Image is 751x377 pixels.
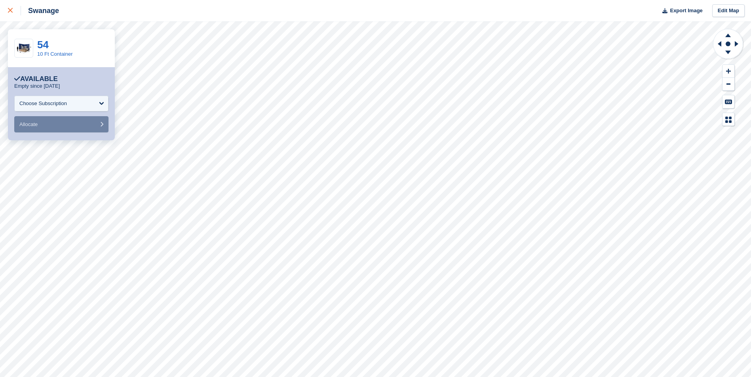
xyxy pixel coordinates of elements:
a: Edit Map [712,4,745,17]
a: 54 [37,39,49,51]
span: Export Image [670,7,702,15]
a: 10 Ft Container [37,51,73,57]
button: Allocate [14,116,108,132]
div: Choose Subscription [19,100,67,107]
button: Zoom In [722,65,734,78]
p: Empty since [DATE] [14,83,60,89]
button: Export Image [658,4,703,17]
span: Allocate [19,121,38,127]
div: Available [14,75,58,83]
img: 10-ft-container.jpg [15,41,33,55]
div: Swanage [21,6,59,15]
button: Zoom Out [722,78,734,91]
button: Map Legend [722,113,734,126]
button: Keyboard Shortcuts [722,95,734,108]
